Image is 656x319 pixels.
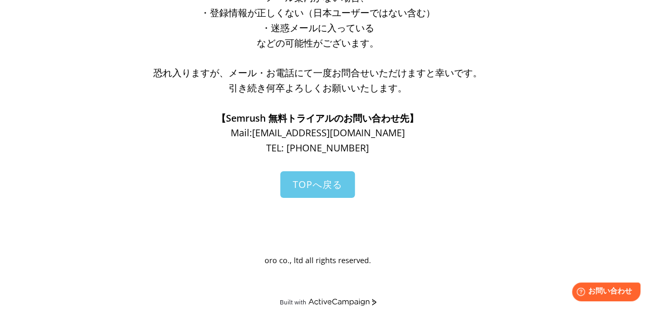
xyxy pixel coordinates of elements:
span: oro co., ltd all rights reserved. [265,255,371,265]
span: 引き続き何卒よろしくお願いいたします。 [229,81,407,94]
span: TEL: [PHONE_NUMBER] [266,141,369,154]
div: Built with [280,298,306,306]
span: ・登録情報が正しくない（日本ユーザーではない含む） [200,6,435,19]
span: 【Semrush 無料トライアルのお問い合わせ先】 [217,112,419,124]
span: 恐れ入りますが、メール・お電話にて一度お問合せいただけますと幸いです。 [153,66,482,79]
span: Mail: [EMAIL_ADDRESS][DOMAIN_NAME] [231,126,405,139]
a: TOPへ戻る [280,171,355,198]
span: などの可能性がございます。 [257,37,379,49]
iframe: Help widget launcher [563,278,645,308]
span: TOPへ戻る [293,178,342,191]
span: ・迷惑メールに入っている [261,21,374,34]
